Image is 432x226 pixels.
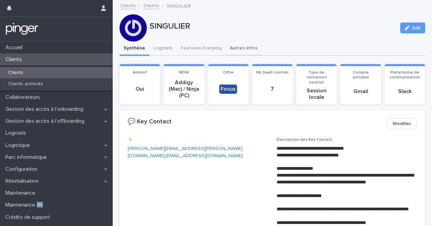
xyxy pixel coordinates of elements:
p: SINGULIER [167,2,191,9]
p: Session locale [300,88,333,101]
button: Features Everping [177,42,226,56]
p: Slack [389,88,421,95]
p: Réinitialisation [3,178,44,184]
span: MDM [179,71,189,75]
a: [EMAIL_ADDRESS][DOMAIN_NAME] [166,153,243,158]
span: Edit [412,26,421,30]
p: Clients [3,70,29,76]
div: Focus [219,85,237,94]
p: Oui [124,86,156,92]
span: Description des Key Contact [277,138,332,142]
a: Clients [143,1,159,9]
p: SINGULIER [150,21,395,31]
p: Gestion des accès à l’onboarding [3,106,89,112]
span: Plateforme de communication [390,71,420,79]
span: Offre [223,71,234,75]
p: Addigy (Mac) / Ninja (PC) [168,79,200,99]
p: Logistique [3,142,36,149]
button: Synthèse [120,42,149,56]
p: Clients [3,56,27,63]
a: Clients [120,1,136,9]
h2: 💬 Key Contact [128,118,171,126]
p: Crédits de support [3,214,56,221]
p: Clients archivés [3,81,48,87]
button: Edit [400,22,425,33]
p: Gestion des accès à l’offboarding [3,118,90,124]
button: Autres infos [226,42,262,56]
button: Modifier [387,118,417,129]
p: Maintenance [3,190,41,196]
span: Type de connexion session [306,71,327,85]
span: Nb SaaS confiés [256,71,289,75]
p: , [128,145,268,160]
p: Configuration [3,166,43,172]
p: Parc informatique [3,154,52,161]
p: Collaborateurs [3,94,45,101]
p: 7 [256,86,289,92]
p: Logiciels [3,130,31,136]
button: Logiciels [149,42,177,56]
img: mTgBEunGTSyRkCgitkcU [5,22,39,36]
span: Compte principal [353,71,369,79]
p: Maintenance 🆕 [3,202,49,208]
span: ⚡️ [128,138,133,142]
span: Modifier [393,120,411,127]
p: Accueil [3,44,28,51]
p: Gmail [344,88,377,95]
span: Admin? [133,71,147,75]
a: [PERSON_NAME][EMAIL_ADDRESS][PERSON_NAME][DOMAIN_NAME] [128,146,242,158]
